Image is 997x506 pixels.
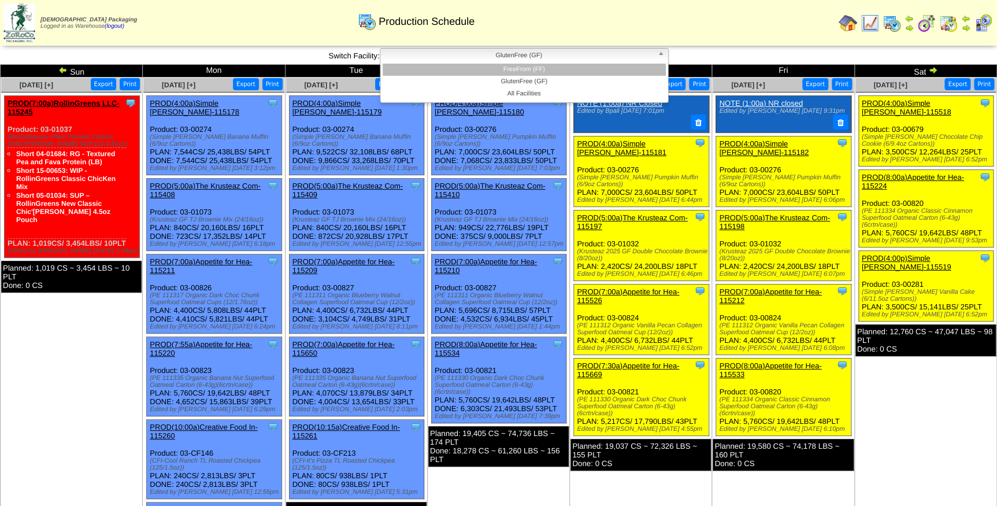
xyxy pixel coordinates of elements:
img: arrowright.gif [905,23,914,32]
button: Export [375,78,401,90]
li: FreeFrom (FF) [383,64,666,76]
div: Edited by [PERSON_NAME] [DATE] 3:54pm [8,248,139,254]
a: [DATE] [+] [162,81,195,89]
div: (Krusteaz 2025 GF Double Chocolate Brownie (8/20oz)) [577,248,709,262]
button: Delete Note [833,115,848,130]
span: [DATE] [+] [873,81,907,89]
a: PROD(8:00a)Appetite for Hea-115224 [862,173,964,190]
div: Edited by [PERSON_NAME] [DATE] 4:55pm [577,426,709,433]
div: Product: 03-00820 PLAN: 5,760CS / 19,642LBS / 48PLT [858,170,994,248]
div: Product: 03-00824 PLAN: 4,400CS / 6,732LBS / 44PLT [574,284,709,354]
span: [DATE] [+] [731,81,765,89]
a: NOTE (1:00a) NR closed [719,99,803,108]
a: PROD(4:00a)Simple [PERSON_NAME]-115178 [150,99,239,116]
div: Edited by [PERSON_NAME] [DATE] 5:31pm [292,489,424,496]
img: calendarprod.gif [358,12,376,31]
img: arrowleft.gif [905,14,914,23]
div: Product: 03-00823 PLAN: 5,760CS / 19,642LBS / 48PLT DONE: 4,652CS / 15,863LBS / 39PLT [147,337,282,416]
img: Tooltip [694,211,706,223]
a: PROD(5:00a)The Krusteaz Com-115408 [150,182,260,199]
img: Tooltip [267,421,279,433]
a: PROD(7:00a)Appetite for Hea-115210 [435,257,537,275]
li: All Facilities [383,88,666,100]
div: (Krusteaz GF TJ Brownie Mix (24/16oz)) [150,216,281,223]
a: PROD(4:00a)Simple [PERSON_NAME]-115180 [435,99,524,116]
div: Product: 03-00821 PLAN: 5,760CS / 19,642LBS / 48PLT DONE: 6,303CS / 21,493LBS / 53PLT [431,337,566,423]
img: Tooltip [267,97,279,109]
img: calendarprod.gif [883,14,901,32]
div: Edited by Bpali [DATE] 7:01pm [577,108,703,115]
div: Product: 03-01073 PLAN: 949CS / 22,776LBS / 19PLT DONE: 375CS / 9,000LBS / 7PLT [431,179,566,251]
div: Edited by [PERSON_NAME] [DATE] 9:31pm [719,108,845,115]
button: Export [91,78,117,90]
img: arrowleft.gif [58,65,68,75]
div: Product: 03-01073 PLAN: 840CS / 20,160LBS / 16PLT DONE: 723CS / 17,352LBS / 14PLT [147,179,282,251]
img: Tooltip [552,338,564,350]
div: Product: 03-00821 PLAN: 5,217CS / 17,790LBS / 43PLT [574,358,709,435]
button: Export [233,78,259,90]
img: calendarinout.gif [939,14,958,32]
button: Export [660,78,686,90]
td: Fri [712,65,854,77]
div: Edited by [PERSON_NAME] [DATE] 6:06pm [719,197,851,204]
div: Edited by [PERSON_NAME] [DATE] 6:52pm [862,156,994,163]
div: Edited by [PERSON_NAME] [DATE] 6:29pm [150,406,281,413]
img: arrowright.gif [928,65,937,75]
a: PROD(7:00a)Appetite for Hea-115650 [292,340,395,357]
button: Print [832,78,852,90]
div: (Simple [PERSON_NAME] Pumpkin Muffin (6/9oz Cartons)) [577,174,709,188]
div: Edited by [PERSON_NAME] [DATE] 12:55pm [292,241,424,248]
div: Product: 03-01073 PLAN: 840CS / 20,160LBS / 16PLT DONE: 872CS / 20,928LBS / 17PLT [289,179,424,251]
div: Product: 03-CF213 PLAN: 80CS / 938LBS / 1PLT DONE: 80CS / 938LBS / 1PLT [289,420,424,499]
img: Tooltip [694,137,706,149]
div: (PE 111317 Organic Dark Choc Chunk Superfood Oatmeal Cups (12/1.76oz)) [150,292,281,306]
img: Tooltip [836,137,848,149]
img: Tooltip [267,180,279,191]
span: Logged in as Warehouse [40,17,137,29]
button: Export [802,78,828,90]
a: PROD(10:00a)Creative Food In-115260 [150,423,257,440]
div: Product: 03-01032 PLAN: 2,420CS / 24,200LBS / 18PLT [574,210,709,280]
td: Sat [854,65,996,77]
div: Edited by [PERSON_NAME] [DATE] 3:12pm [150,165,281,172]
img: arrowleft.gif [961,14,970,23]
div: (CFI-It's Pizza TL Roasted Chickpea (125/1.5oz)) [292,457,424,471]
div: (CFI-Cool Ranch TL Roasted Chickpea (125/1.5oz)) [150,457,281,471]
img: Tooltip [979,171,991,183]
div: (PE 111312 Organic Vanilla Pecan Collagen Superfood Oatmeal Cup (12/2oz)) [719,322,851,336]
button: Export [944,78,970,90]
img: Tooltip [694,359,706,371]
div: Product: 03-00826 PLAN: 4,400CS / 5,808LBS / 44PLT DONE: 4,410CS / 5,821LBS / 44PLT [147,254,282,334]
div: Product: 03-00820 PLAN: 5,760CS / 19,642LBS / 48PLT [716,358,851,435]
div: Planned: 1,019 CS ~ 3,454 LBS ~ 10 PLT Done: 0 CS [1,261,142,293]
div: Edited by [PERSON_NAME] [DATE] 2:03pm [292,406,424,413]
a: Short 05-01034: SUP – RollinGreens New Classic Chic'[PERSON_NAME] 4.5oz Pouch [16,191,110,224]
button: Print [262,78,283,90]
div: Product: 03-00276 PLAN: 7,000CS / 23,604LBS / 50PLT DONE: 7,068CS / 23,833LBS / 50PLT [431,96,566,175]
img: line_graph.gif [861,14,879,32]
a: PROD(5:00a)The Krusteaz Com-115197 [577,213,687,231]
a: PROD(4:00a)Simple [PERSON_NAME]-115181 [577,139,666,157]
a: [DATE] [+] [304,81,338,89]
a: PROD(7:55a)Appetite for Hea-115220 [150,340,252,357]
a: NOTE (1:00a) NR Closed [577,99,662,108]
div: Planned: 12,760 CS ~ 47,047 LBS ~ 98 PLT Done: 0 CS [855,324,996,356]
div: (Simple [PERSON_NAME] Banana Muffin (6/9oz Cartons)) [292,134,424,147]
div: (PE 111311 Organic Blueberry Walnut Collagen Superfood Oatmeal Cup (12/2oz)) [292,292,424,306]
a: PROD(8:00a)Appetite for Hea-115534 [435,340,537,357]
div: Edited by [PERSON_NAME] [DATE] 7:03pm [435,165,566,172]
div: Edited by [PERSON_NAME] [DATE] 12:57pm [435,241,566,248]
img: Tooltip [410,180,421,191]
div: Edited by [PERSON_NAME] [DATE] 6:07pm [719,271,851,278]
a: PROD(10:15a)Creative Food In-115261 [292,423,400,440]
a: PROD(4:00a)Simple [PERSON_NAME]-115182 [719,139,809,157]
div: Product: 03-00281 PLAN: 3,500CS / 15,141LBS / 25PLT [858,251,994,322]
div: Planned: 19,405 CS ~ 74,736 LBS ~ 174 PLT Done: 18,278 CS ~ 61,260 LBS ~ 156 PLT [428,426,569,467]
div: Edited by [PERSON_NAME] [DATE] 6:46pm [577,271,709,278]
img: Tooltip [267,256,279,267]
div: (PE 111334 Organic Classic Cinnamon Superfood Oatmeal Carton (6-43g)(6crtn/case)) [719,396,851,417]
a: PROD(7:30a)Appetite for Hea-115669 [577,361,679,379]
div: Product: 03-01032 PLAN: 2,420CS / 24,200LBS / 18PLT [716,210,851,280]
